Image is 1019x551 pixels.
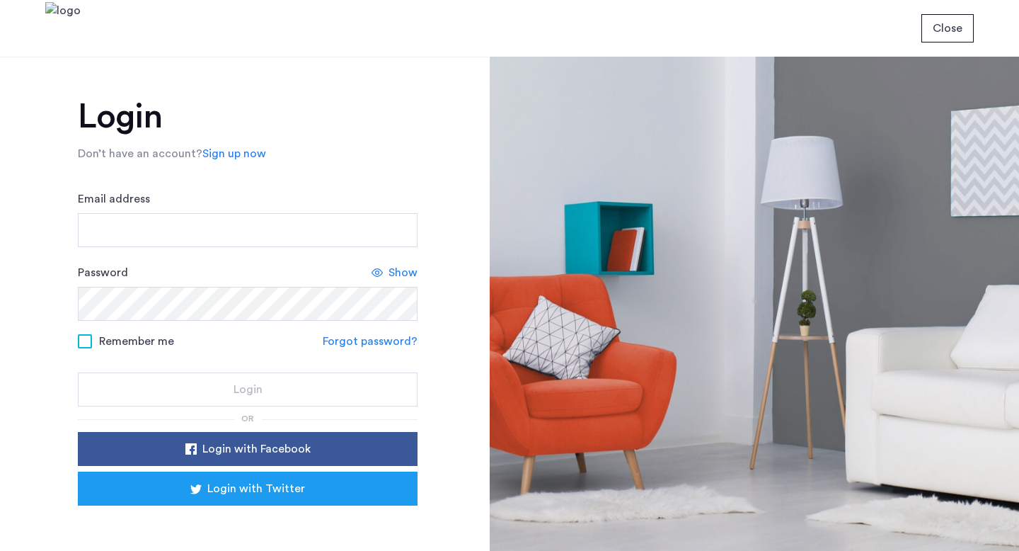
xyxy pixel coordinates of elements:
span: Login [234,381,263,398]
button: button [921,14,974,42]
button: button [78,373,418,407]
span: Show [388,264,418,281]
span: Close [933,20,962,37]
a: Sign up now [202,145,266,162]
span: or [241,414,254,423]
a: Forgot password? [323,333,418,350]
span: Login with Facebook [202,441,311,458]
h1: Login [78,100,418,134]
button: button [78,432,418,466]
button: button [78,472,418,506]
img: logo [45,2,81,55]
span: Login with Twitter [207,480,305,497]
span: Remember me [99,333,174,350]
label: Password [78,264,128,281]
label: Email address [78,191,150,208]
span: Don’t have an account? [78,148,202,159]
